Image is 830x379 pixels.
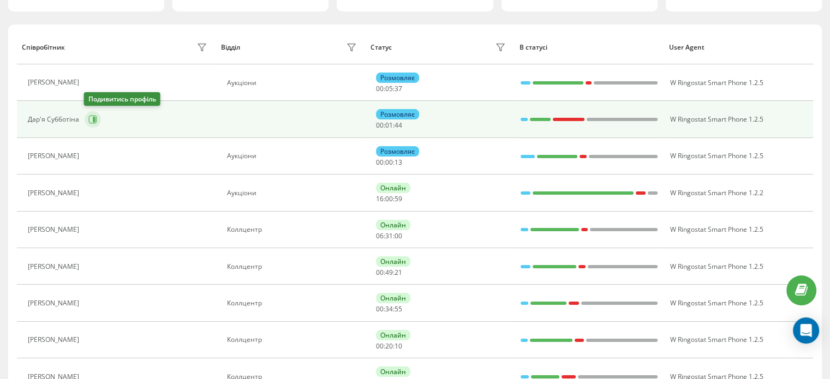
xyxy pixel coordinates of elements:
div: Онлайн [376,256,410,267]
span: W Ringostat Smart Phone 1.2.5 [670,115,763,124]
div: Онлайн [376,293,410,303]
span: 06 [376,231,384,240]
span: W Ringostat Smart Phone 1.2.5 [670,262,763,271]
span: 00 [376,121,384,130]
div: : : [376,85,402,93]
span: 05 [385,84,393,93]
div: Онлайн [376,220,410,230]
div: Онлайн [376,366,410,377]
span: 00 [376,158,384,167]
span: 01 [385,121,393,130]
div: Коллцентр [227,336,360,344]
div: Дар'я Субботіна [28,116,82,123]
div: : : [376,232,402,240]
div: Відділ [221,44,240,51]
span: 20 [385,341,393,351]
span: 00 [385,158,393,167]
div: : : [376,195,402,203]
div: : : [376,342,402,350]
span: 00 [395,231,402,240]
div: [PERSON_NAME] [28,299,82,307]
div: Аукціони [227,189,360,197]
div: Розмовляє [376,146,419,157]
span: W Ringostat Smart Phone 1.2.5 [670,225,763,234]
span: 00 [376,341,384,351]
div: : : [376,159,402,166]
div: : : [376,269,402,276]
span: 21 [395,268,402,277]
div: [PERSON_NAME] [28,263,82,270]
div: В статусі [520,44,659,51]
span: W Ringostat Smart Phone 1.2.5 [670,298,763,308]
div: Статус [371,44,392,51]
span: W Ringostat Smart Phone 1.2.2 [670,188,763,197]
span: 00 [376,268,384,277]
div: Розмовляє [376,109,419,119]
div: User Agent [669,44,808,51]
span: 59 [395,194,402,203]
span: 16 [376,194,384,203]
div: Коллцентр [227,299,360,307]
div: Аукціони [227,79,360,87]
div: Коллцентр [227,263,360,270]
span: 00 [376,84,384,93]
div: [PERSON_NAME] [28,152,82,160]
div: [PERSON_NAME] [28,226,82,233]
div: Розмовляє [376,73,419,83]
span: 31 [385,231,393,240]
div: : : [376,122,402,129]
div: Подивитись профіль [84,92,160,106]
div: Онлайн [376,330,410,340]
div: Open Intercom Messenger [793,317,819,344]
div: [PERSON_NAME] [28,189,82,197]
span: 37 [395,84,402,93]
span: 34 [385,304,393,314]
span: 10 [395,341,402,351]
div: Співробітник [22,44,65,51]
span: W Ringostat Smart Phone 1.2.5 [670,151,763,160]
div: [PERSON_NAME] [28,79,82,86]
span: 49 [385,268,393,277]
div: Коллцентр [227,226,360,233]
span: 00 [385,194,393,203]
div: [PERSON_NAME] [28,336,82,344]
div: Онлайн [376,183,410,193]
div: : : [376,305,402,313]
span: W Ringostat Smart Phone 1.2.5 [670,335,763,344]
div: Аукціони [227,152,360,160]
span: W Ringostat Smart Phone 1.2.5 [670,78,763,87]
span: 55 [395,304,402,314]
span: 00 [376,304,384,314]
span: 13 [395,158,402,167]
span: 44 [395,121,402,130]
